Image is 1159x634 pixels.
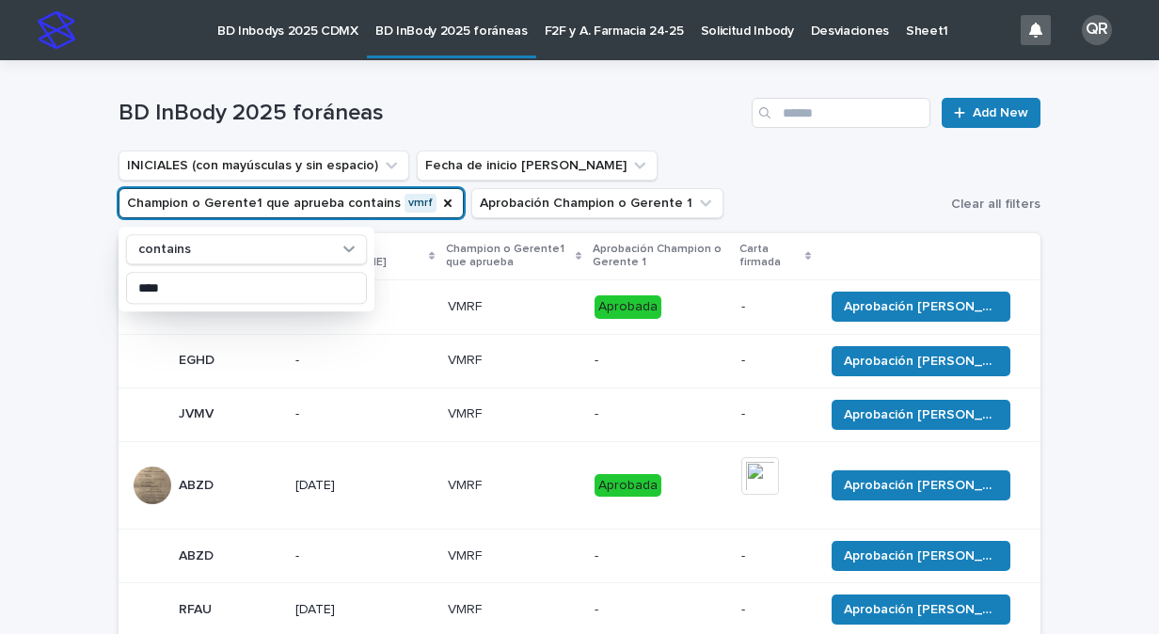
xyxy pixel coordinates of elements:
[295,602,433,618] p: [DATE]
[295,478,433,494] p: [DATE]
[119,530,1040,583] tr: ABZDABZD -VMRFVMRF --Aprobación [PERSON_NAME]
[179,474,217,494] p: ABZD
[595,602,726,618] p: -
[741,548,809,564] p: -
[448,295,485,315] p: VMRF
[832,541,1010,571] button: Aprobación [PERSON_NAME]
[448,349,485,369] p: VMRF
[119,388,1040,441] tr: JVMVJVMV -VMRFVMRF --Aprobación [PERSON_NAME]
[295,406,433,422] p: -
[844,600,998,619] span: Aprobación [PERSON_NAME]
[942,98,1040,128] a: Add New
[179,403,217,422] p: JVMV
[417,151,658,181] button: Fecha de inicio de préstamo
[973,106,1028,119] span: Add New
[295,548,433,564] p: -
[295,353,433,369] p: -
[179,349,218,369] p: EGHD
[448,598,485,618] p: VMRF
[595,406,726,422] p: -
[595,548,726,564] p: -
[446,239,571,274] p: Champion o Gerente1 que aprueba
[741,602,809,618] p: -
[832,400,1010,430] button: Aprobación [PERSON_NAME]
[593,239,728,274] p: Aprobación Champion o Gerente 1
[595,474,661,498] div: Aprobada
[832,470,1010,500] button: Aprobación [PERSON_NAME]
[741,299,809,315] p: -
[844,352,998,371] span: Aprobación [PERSON_NAME]
[739,239,801,274] p: Carta firmada
[1082,15,1112,45] div: QR
[844,297,998,316] span: Aprobación [PERSON_NAME]
[119,100,744,127] h1: BD InBody 2025 foráneas
[844,405,998,424] span: Aprobación [PERSON_NAME]
[119,334,1040,388] tr: EGHDEGHD -VMRFVMRF --Aprobación [PERSON_NAME]
[741,353,809,369] p: -
[179,545,217,564] p: ABZD
[844,476,998,495] span: Aprobación [PERSON_NAME]
[448,545,485,564] p: VMRF
[119,151,409,181] button: INICIALES (con mayúsculas y sin espacio)
[119,441,1040,530] tr: ABZDABZD [DATE]VMRFVMRF AprobadaAprobación [PERSON_NAME]
[595,295,661,319] div: Aprobada
[944,190,1040,218] button: Clear all filters
[832,292,1010,322] button: Aprobación [PERSON_NAME]
[752,98,930,128] input: Search
[844,547,998,565] span: Aprobación [PERSON_NAME]
[448,403,485,422] p: VMRF
[179,598,215,618] p: RFAU
[119,279,1040,334] tr: RFAURFAU -VMRFVMRF Aprobada-Aprobación [PERSON_NAME]
[119,188,464,218] button: Champion o Gerente1 que aprueba
[741,406,809,422] p: -
[138,242,191,258] p: contains
[471,188,723,218] button: Aprobación Champion o Gerente 1
[951,198,1040,211] span: Clear all filters
[38,11,75,49] img: stacker-logo-s-only.png
[595,353,726,369] p: -
[832,594,1010,625] button: Aprobación [PERSON_NAME]
[832,346,1010,376] button: Aprobación [PERSON_NAME]
[448,474,485,494] p: VMRF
